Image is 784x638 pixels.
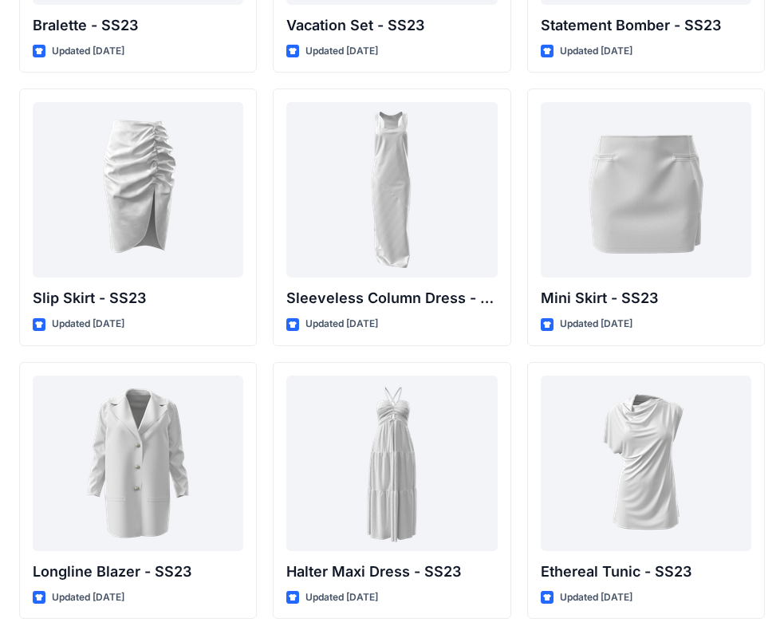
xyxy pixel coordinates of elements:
a: Mini Skirt - SS23 [541,102,751,278]
p: Updated [DATE] [305,316,378,333]
p: Sleeveless Column Dress - SS23 [286,287,497,309]
p: Bralette - SS23 [33,14,243,37]
p: Updated [DATE] [560,316,632,333]
a: Longline Blazer - SS23 [33,376,243,551]
a: Sleeveless Column Dress - SS23 [286,102,497,278]
p: Ethereal Tunic - SS23 [541,561,751,583]
a: Ethereal Tunic - SS23 [541,376,751,551]
p: Vacation Set - SS23 [286,14,497,37]
p: Mini Skirt - SS23 [541,287,751,309]
p: Longline Blazer - SS23 [33,561,243,583]
p: Updated [DATE] [560,43,632,60]
a: Slip Skirt - SS23 [33,102,243,278]
p: Updated [DATE] [560,589,632,606]
p: Halter Maxi Dress - SS23 [286,561,497,583]
a: Halter Maxi Dress - SS23 [286,376,497,551]
p: Updated [DATE] [52,43,124,60]
p: Updated [DATE] [305,589,378,606]
p: Updated [DATE] [52,316,124,333]
p: Slip Skirt - SS23 [33,287,243,309]
p: Statement Bomber - SS23 [541,14,751,37]
p: Updated [DATE] [52,589,124,606]
p: Updated [DATE] [305,43,378,60]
